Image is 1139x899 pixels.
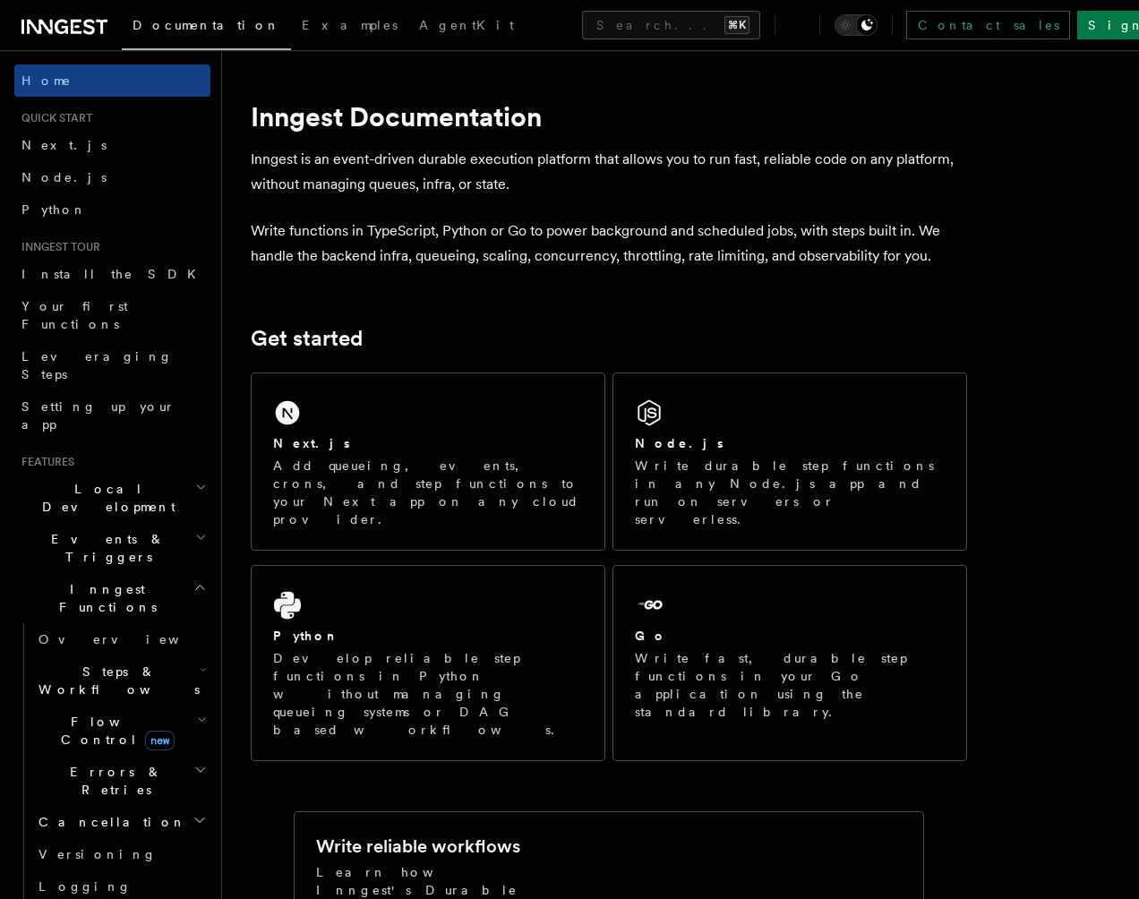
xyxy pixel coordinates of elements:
[31,813,186,831] span: Cancellation
[31,756,210,806] button: Errors & Retries
[21,349,173,381] span: Leveraging Steps
[14,161,210,193] a: Node.js
[31,706,210,756] button: Flow Controlnew
[251,147,967,197] p: Inngest is an event-driven durable execution platform that allows you to run fast, reliable code ...
[251,372,605,551] a: Next.jsAdd queueing, events, crons, and step functions to your Next app on any cloud provider.
[39,879,132,894] span: Logging
[635,434,724,452] h2: Node.js
[21,399,176,432] span: Setting up your app
[21,72,72,90] span: Home
[14,290,210,340] a: Your first Functions
[21,299,128,331] span: Your first Functions
[14,480,195,516] span: Local Development
[14,523,210,573] button: Events & Triggers
[14,473,210,523] button: Local Development
[39,632,223,646] span: Overview
[14,129,210,161] a: Next.js
[145,731,175,750] span: new
[21,202,87,217] span: Python
[31,806,210,838] button: Cancellation
[14,530,195,566] span: Events & Triggers
[31,763,194,799] span: Errors & Retries
[14,240,100,254] span: Inngest tour
[302,18,398,32] span: Examples
[273,434,350,452] h2: Next.js
[251,565,605,761] a: PythonDevelop reliable step functions in Python without managing queueing systems or DAG based wo...
[21,138,107,152] span: Next.js
[31,655,210,706] button: Steps & Workflows
[612,565,967,761] a: GoWrite fast, durable step functions in your Go application using the standard library.
[31,713,197,749] span: Flow Control
[14,455,74,469] span: Features
[14,390,210,441] a: Setting up your app
[14,193,210,226] a: Python
[835,14,878,36] button: Toggle dark mode
[612,372,967,551] a: Node.jsWrite durable step functions in any Node.js app and run on servers or serverless.
[582,11,760,39] button: Search...⌘K
[316,834,520,859] h2: Write reliable workflows
[14,111,92,125] span: Quick start
[21,267,207,281] span: Install the SDK
[408,5,525,48] a: AgentKit
[14,340,210,390] a: Leveraging Steps
[273,627,339,645] h2: Python
[635,457,945,528] p: Write durable step functions in any Node.js app and run on servers or serverless.
[251,326,363,351] a: Get started
[31,623,210,655] a: Overview
[122,5,291,50] a: Documentation
[273,457,583,528] p: Add queueing, events, crons, and step functions to your Next app on any cloud provider.
[251,100,967,133] h1: Inngest Documentation
[21,170,107,184] span: Node.js
[724,16,749,34] kbd: ⌘K
[31,838,210,870] a: Versioning
[31,663,200,698] span: Steps & Workflows
[635,649,945,721] p: Write fast, durable step functions in your Go application using the standard library.
[291,5,408,48] a: Examples
[419,18,514,32] span: AgentKit
[635,627,667,645] h2: Go
[133,18,280,32] span: Documentation
[906,11,1070,39] a: Contact sales
[14,580,193,616] span: Inngest Functions
[39,847,157,861] span: Versioning
[14,64,210,97] a: Home
[273,649,583,739] p: Develop reliable step functions in Python without managing queueing systems or DAG based workflows.
[14,258,210,290] a: Install the SDK
[14,573,210,623] button: Inngest Functions
[251,218,967,269] p: Write functions in TypeScript, Python or Go to power background and scheduled jobs, with steps bu...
